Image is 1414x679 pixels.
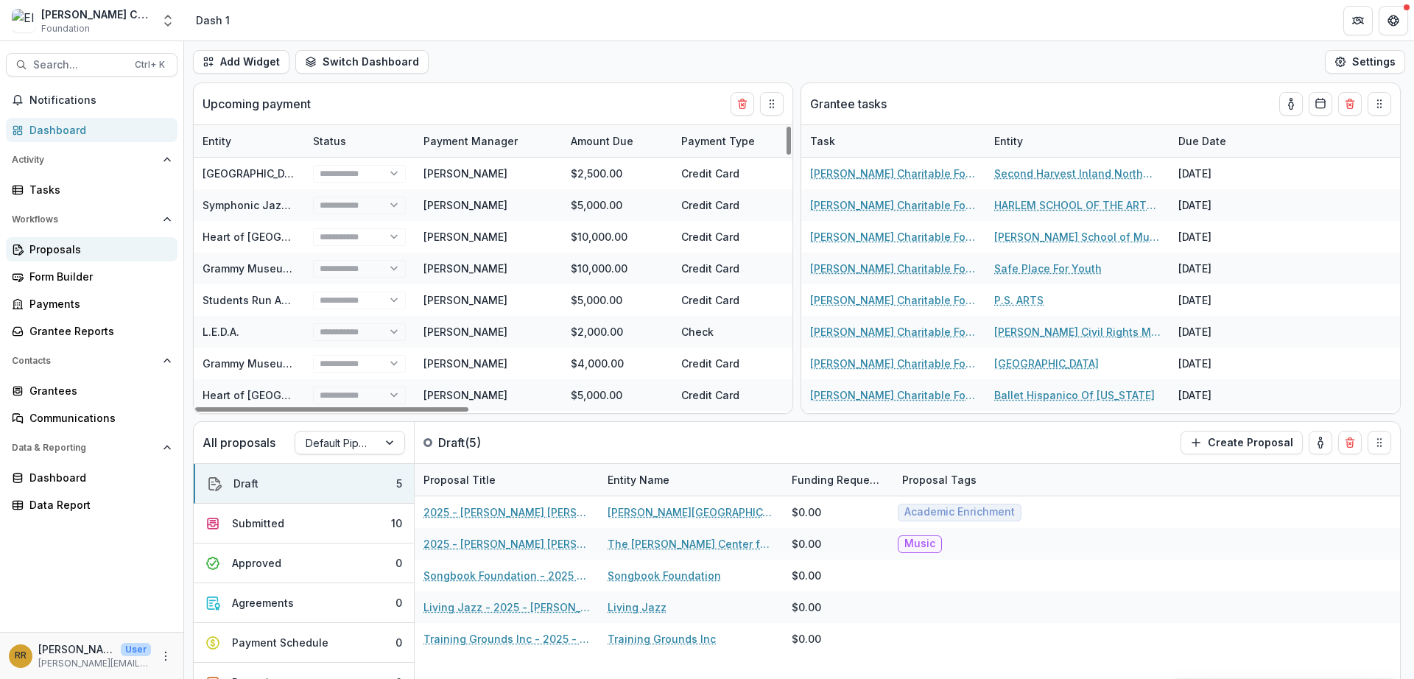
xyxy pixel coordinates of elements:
[792,504,821,520] div: $0.00
[810,387,977,403] a: [PERSON_NAME] Charitable Foundation Progress Report
[608,599,666,615] a: Living Jazz
[194,133,240,149] div: Entity
[6,237,177,261] a: Proposals
[29,410,166,426] div: Communications
[438,434,549,451] p: Draft ( 5 )
[672,133,764,149] div: Payment Type
[304,125,415,157] div: Status
[38,641,115,657] p: [PERSON_NAME]
[29,122,166,138] div: Dashboard
[810,356,977,371] a: [PERSON_NAME] Charitable Foundation Progress Report
[232,595,294,611] div: Agreements
[1169,125,1280,157] div: Due Date
[672,316,783,348] div: Check
[1368,92,1391,116] button: Drag
[6,493,177,517] a: Data Report
[423,631,590,647] a: Training Grounds Inc - 2025 - [PERSON_NAME] [PERSON_NAME] Form
[562,284,672,316] div: $5,000.00
[904,538,935,550] span: Music
[395,595,402,611] div: 0
[203,389,467,401] a: Heart of [GEOGRAPHIC_DATA] ([GEOGRAPHIC_DATA])
[1169,253,1280,284] div: [DATE]
[12,214,157,225] span: Workflows
[12,356,157,366] span: Contacts
[1338,92,1362,116] button: Delete card
[810,166,977,181] a: [PERSON_NAME] Charitable Foundation Progress Report
[415,133,527,149] div: Payment Manager
[15,651,27,661] div: Randal Rosman
[233,476,258,491] div: Draft
[783,189,893,221] div: [DATE]
[783,284,893,316] div: [DATE]
[194,623,414,663] button: Payment Schedule0
[6,264,177,289] a: Form Builder
[1343,6,1373,35] button: Partners
[1169,379,1280,411] div: [DATE]
[672,379,783,411] div: Credit Card
[423,324,507,339] div: [PERSON_NAME]
[562,125,672,157] div: Amount Due
[203,357,347,370] a: Grammy Museum Missisippi
[29,383,166,398] div: Grantees
[562,158,672,189] div: $2,500.00
[194,504,414,543] button: Submitted10
[1309,92,1332,116] button: Calendar
[33,59,126,71] span: Search...
[304,133,355,149] div: Status
[6,465,177,490] a: Dashboard
[783,316,893,348] div: [DATE]
[893,472,985,488] div: Proposal Tags
[985,125,1169,157] div: Entity
[760,92,784,116] button: Drag
[193,50,289,74] button: Add Widget
[562,411,672,443] div: $1,000.00
[792,536,821,552] div: $0.00
[792,599,821,615] div: $0.00
[157,647,175,665] button: More
[295,50,429,74] button: Switch Dashboard
[6,319,177,343] a: Grantee Reports
[423,197,507,213] div: [PERSON_NAME]
[562,221,672,253] div: $10,000.00
[994,229,1161,244] a: [PERSON_NAME] School of Music
[415,464,599,496] div: Proposal Title
[783,125,893,157] div: Due Date
[783,464,893,496] div: Funding Requested
[672,125,783,157] div: Payment Type
[29,296,166,312] div: Payments
[1169,158,1280,189] div: [DATE]
[994,324,1161,339] a: [PERSON_NAME] Civil Rights Museum Foundation
[203,434,275,451] p: All proposals
[608,504,774,520] a: [PERSON_NAME][GEOGRAPHIC_DATA] Inc
[203,199,341,211] a: Symphonic Jazz Orchestra
[562,189,672,221] div: $5,000.00
[1169,133,1235,149] div: Due Date
[1309,431,1332,454] button: toggle-assigned-to-me
[423,568,590,583] a: Songbook Foundation - 2025 - [PERSON_NAME] [PERSON_NAME] Form
[801,133,844,149] div: Task
[994,292,1044,308] a: P.S. ARTS
[29,323,166,339] div: Grantee Reports
[6,436,177,460] button: Open Data & Reporting
[6,208,177,231] button: Open Workflows
[994,261,1102,276] a: Safe Place For Youth
[6,53,177,77] button: Search...
[562,316,672,348] div: $2,000.00
[232,635,328,650] div: Payment Schedule
[38,657,151,670] p: [PERSON_NAME][EMAIL_ADDRESS][DOMAIN_NAME]
[29,94,172,107] span: Notifications
[423,504,590,520] a: 2025 - [PERSON_NAME] [PERSON_NAME] Form
[672,189,783,221] div: Credit Card
[985,133,1032,149] div: Entity
[1379,6,1408,35] button: Get Help
[599,464,783,496] div: Entity Name
[203,95,311,113] p: Upcoming payment
[810,292,977,308] a: [PERSON_NAME] Charitable Foundation Progress Report
[1169,348,1280,379] div: [DATE]
[672,253,783,284] div: Credit Card
[41,22,90,35] span: Foundation
[6,148,177,172] button: Open Activity
[194,583,414,623] button: Agreements0
[423,261,507,276] div: [PERSON_NAME]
